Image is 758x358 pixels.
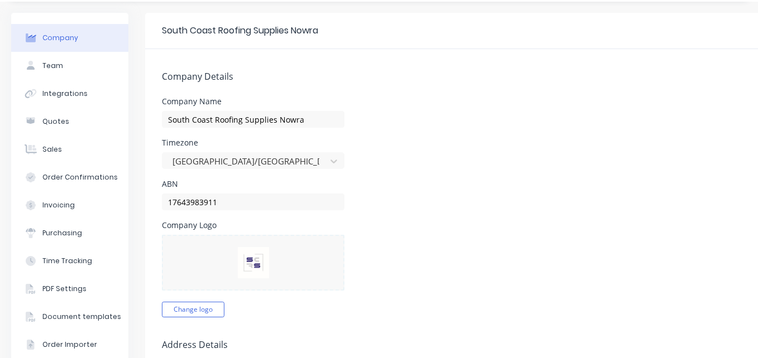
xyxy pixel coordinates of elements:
button: Quotes [11,108,128,136]
div: Sales [42,144,62,154]
button: Team [11,52,128,80]
button: Change logo [162,302,224,317]
div: Company [42,33,78,43]
div: Order Importer [42,340,97,350]
button: Company [11,24,128,52]
button: Time Tracking [11,247,128,275]
div: Integrations [42,89,88,99]
div: Company Logo [162,221,344,229]
button: PDF Settings [11,275,128,303]
div: Company Name [162,98,344,105]
button: Document templates [11,303,128,331]
button: Sales [11,136,128,163]
div: Team [42,61,63,71]
button: Order Confirmations [11,163,128,191]
button: Purchasing [11,219,128,247]
button: Integrations [11,80,128,108]
div: Time Tracking [42,256,92,266]
div: ABN [162,180,344,188]
div: Quotes [42,117,69,127]
div: South Coast Roofing Supplies Nowra [162,24,318,37]
div: Invoicing [42,200,75,210]
div: Order Confirmations [42,172,118,182]
div: Timezone [162,139,344,147]
button: Invoicing [11,191,128,219]
div: Purchasing [42,228,82,238]
div: PDF Settings [42,284,87,294]
div: Document templates [42,312,121,322]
